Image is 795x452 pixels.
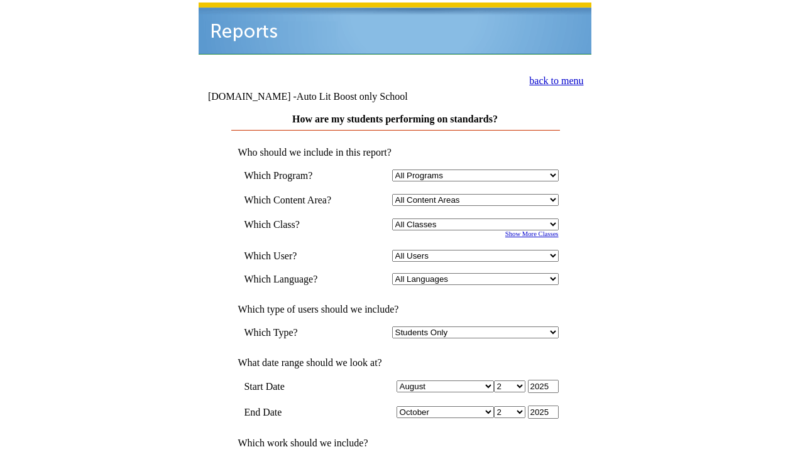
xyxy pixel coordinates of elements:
[505,230,559,237] a: Show More Classes
[292,114,498,124] a: How are my students performing on standards?
[208,91,439,102] td: [DOMAIN_NAME] -
[244,218,349,230] td: Which Class?
[297,91,408,102] nobr: Auto Lit Boost only School
[231,438,558,449] td: Which work should we include?
[231,304,558,315] td: Which type of users should we include?
[244,250,349,262] td: Which User?
[199,3,591,55] img: header
[244,326,349,338] td: Which Type?
[244,169,349,181] td: Which Program?
[231,357,558,369] td: What date range should we look at?
[244,380,349,393] td: Start Date
[244,406,349,419] td: End Date
[231,147,558,158] td: Who should we include in this report?
[244,195,331,205] nobr: Which Content Area?
[244,273,349,285] td: Which Language?
[529,75,583,86] a: back to menu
